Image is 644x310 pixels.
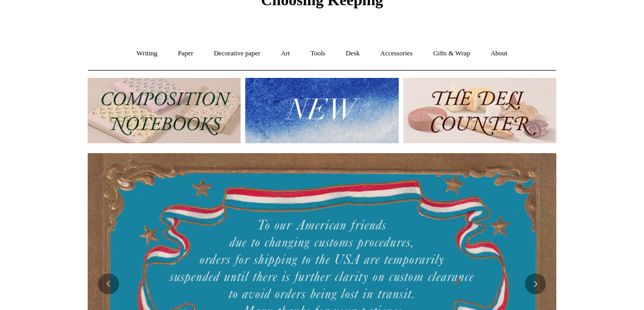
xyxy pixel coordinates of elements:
img: The Deli Counter [403,78,556,143]
a: Decorative paper [205,40,270,67]
img: New.jpg__PID:f73bdf93-380a-4a35-bcfe-7823039498e1 [245,78,398,143]
a: Desk [337,40,369,67]
a: Paper [169,40,203,67]
a: Gifts & Wrap [424,40,480,67]
img: 202302 Composition ledgers.jpg__PID:69722ee6-fa44-49dd-a067-31375e5d54ec [88,78,241,143]
a: About [481,40,517,67]
a: Tools [301,40,335,67]
a: Art [271,40,299,67]
button: Previous [98,273,119,294]
button: Next [525,273,546,294]
a: Writing [127,40,167,67]
a: Accessories [371,40,422,67]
